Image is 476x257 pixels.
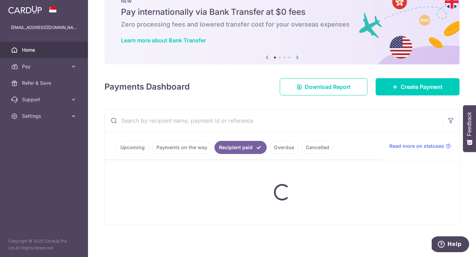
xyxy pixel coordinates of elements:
a: Read more on statuses [389,143,451,150]
h6: Zero processing fees and lowered transfer cost for your overseas expenses [121,20,443,29]
h4: Payments Dashboard [104,81,190,93]
a: Download Report [280,78,367,95]
iframe: Opens a widget where you can find more information [432,236,469,254]
a: Create Payment [376,78,460,95]
span: Pay [22,63,67,70]
span: Support [22,96,67,103]
span: Read more on statuses [389,143,444,150]
span: Home [22,47,67,53]
button: Feedback - Show survey [463,105,476,152]
span: Feedback [466,112,473,136]
h5: Pay internationally via Bank Transfer at $0 fees [121,7,443,18]
span: Download Report [305,83,351,91]
span: Create Payment [401,83,443,91]
span: Refer & Save [22,80,67,86]
input: Search by recipient name, payment id or reference [105,110,443,132]
a: Learn more about Bank Transfer [121,37,206,44]
img: CardUp [8,6,42,14]
p: [EMAIL_ADDRESS][DOMAIN_NAME] [11,24,77,31]
span: Settings [22,113,67,120]
a: Recipient paid [214,141,267,154]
